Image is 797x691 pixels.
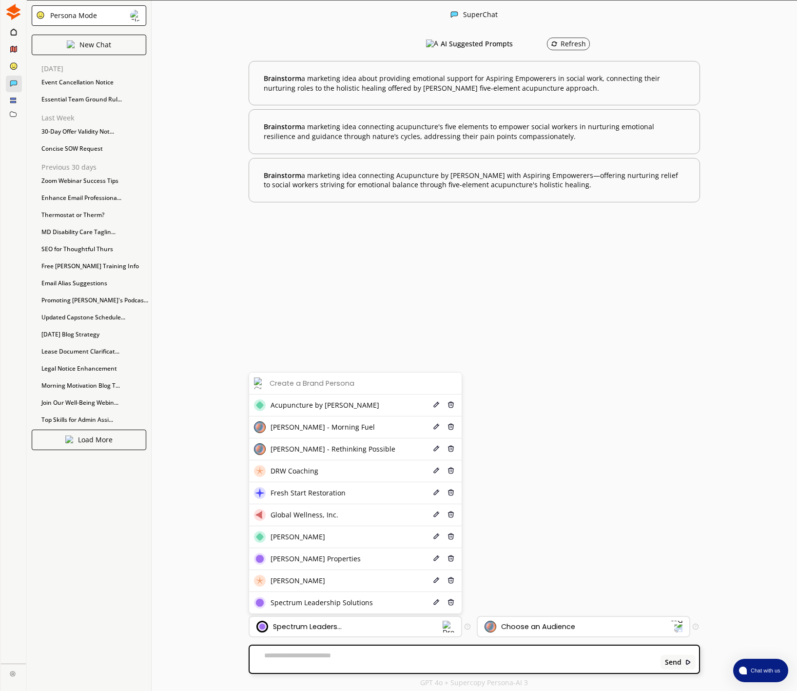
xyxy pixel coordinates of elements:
[426,39,438,48] img: AI Suggested Prompts
[431,444,441,455] button: Edit Icon
[551,40,586,48] div: Refresh
[447,401,454,408] img: Delete Icon
[271,423,375,431] span: [PERSON_NAME] - Morning Fuel
[10,671,16,676] img: Close
[447,577,454,584] img: Delete Icon
[446,400,457,411] button: Delete Icon
[446,422,457,433] button: Delete Icon
[431,400,441,411] button: Edit Icon
[433,467,440,474] img: Edit Icon
[254,575,266,587] img: Brand Icon
[36,11,45,20] img: Close
[37,191,151,205] div: Enhance Email Professiona...
[37,378,151,393] div: Morning Motivation Blog T...
[37,225,151,239] div: MD Disability Care Taglin...
[256,621,268,632] img: Brand Icon
[41,114,151,122] p: Last Week
[433,533,440,540] img: Edit Icon
[747,667,782,674] span: Chat with us
[254,377,266,389] img: Create Icon
[37,344,151,359] div: Lease Document Clarificat...
[130,10,142,21] img: Close
[254,465,266,477] img: Brand Icon
[433,577,440,584] img: Edit Icon
[665,658,681,666] b: Send
[78,436,113,444] p: Load More
[441,37,513,51] h3: AI Suggested Prompts
[47,12,97,20] div: Persona Mode
[433,511,440,518] img: Edit Icon
[431,597,441,609] button: Edit Icon
[79,41,111,49] p: New Chat
[254,399,266,411] img: Brand Icon
[264,74,685,93] b: a marketing idea about providing emotional support for Aspiring Empowerers in social work, connec...
[433,489,440,496] img: Edit Icon
[37,124,151,139] div: 30-Day Offer Validity Not...
[271,401,379,409] span: Acupuncture by [PERSON_NAME]
[254,487,266,499] img: Brand Icon
[685,659,692,666] img: Close
[446,488,457,499] button: Delete Icon
[271,467,318,475] span: DRW Coaching
[264,122,685,141] b: a marketing idea connecting acupuncture's five elements to empower social workers in nurturing em...
[37,259,151,274] div: Free [PERSON_NAME] Training Info
[433,445,440,452] img: Edit Icon
[41,65,151,73] p: [DATE]
[446,597,457,609] button: Delete Icon
[37,92,151,107] div: Essential Team Ground Rul...
[37,242,151,257] div: SEO for Thoughtful Thurs
[37,208,151,222] div: Thermostat or Therm?
[41,163,151,171] p: Previous 30 days
[431,488,441,499] button: Edit Icon
[264,122,301,131] span: Brainstorm
[65,435,73,443] img: Close
[37,395,151,410] div: Join Our Well-Being Webin...
[420,679,528,687] p: GPT 4o + Supercopy Persona-AI 3
[37,141,151,156] div: Concise SOW Request
[37,293,151,308] div: Promoting [PERSON_NAME]'s Podcas...
[446,553,457,565] button: Delete Icon
[271,599,373,607] span: Spectrum Leadership Solutions
[254,531,266,543] img: Brand Icon
[37,361,151,376] div: Legal Notice Enhancement
[254,553,266,565] img: Brand Icon
[447,599,454,606] img: Delete Icon
[1,664,26,681] a: Close
[273,623,342,631] div: Spectrum Leaders...
[447,511,454,518] img: Delete Icon
[271,555,361,563] span: [PERSON_NAME] Properties
[447,555,454,562] img: Delete Icon
[463,11,498,20] div: SuperChat
[5,4,21,20] img: Close
[501,623,575,631] div: Choose an Audience
[693,624,699,630] img: Tooltip Icon
[733,659,788,682] button: atlas-launcher
[447,445,454,452] img: Delete Icon
[431,422,441,433] button: Edit Icon
[431,575,441,587] button: Edit Icon
[271,445,395,453] span: [PERSON_NAME] - Rethinking Possible
[264,74,301,83] span: Brainstorm
[254,443,266,455] img: Brand Icon
[551,40,558,47] img: Refresh
[433,599,440,606] img: Edit Icon
[446,466,457,477] button: Delete Icon
[254,509,266,521] img: Brand Icon
[271,533,325,541] span: [PERSON_NAME]
[447,423,454,430] img: Delete Icon
[37,310,151,325] div: Updated Capstone Schedule...
[446,444,457,455] button: Delete Icon
[447,533,454,540] img: Delete Icon
[37,174,151,188] div: Zoom Webinar Success Tips
[446,575,457,587] button: Delete Icon
[431,553,441,565] button: Edit Icon
[485,621,496,632] img: Audience Icon
[447,467,454,474] img: Delete Icon
[433,401,440,408] img: Edit Icon
[446,532,457,543] button: Delete Icon
[433,555,440,562] img: Edit Icon
[465,624,470,630] img: Tooltip Icon
[271,511,338,519] span: Global Wellness, Inc.
[446,510,457,521] button: Delete Icon
[37,75,151,90] div: Event Cancellation Notice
